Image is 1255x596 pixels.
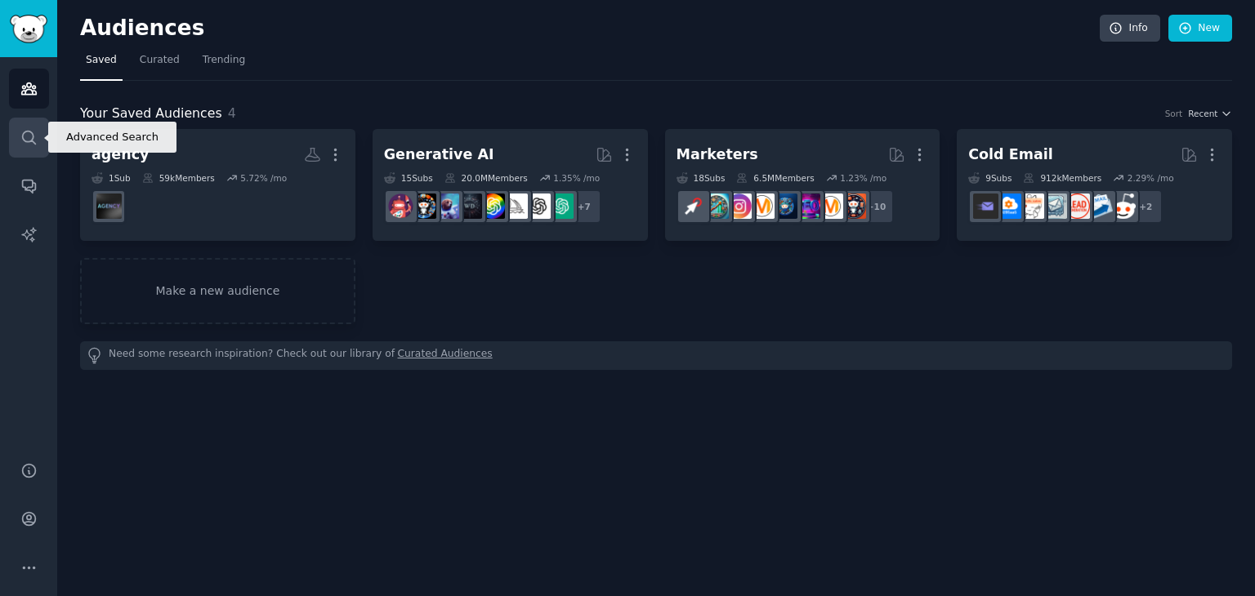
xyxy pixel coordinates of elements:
div: 6.5M Members [736,172,814,184]
div: 1 Sub [92,172,131,184]
a: Generative AI15Subs20.0MMembers1.35% /mo+7ChatGPTOpenAImidjourneyGPT3weirddalleStableDiffusionaiA... [373,129,648,241]
img: digital_marketing [772,193,797,219]
img: dalle2 [388,193,413,219]
img: InstagramMarketing [726,193,752,219]
img: GPT3 [480,193,505,219]
div: Marketers [677,145,758,165]
div: + 7 [567,189,601,224]
div: Generative AI [384,145,494,165]
img: Emailmarketing [1088,193,1113,219]
span: Curated [140,53,180,68]
img: SEO [795,193,820,219]
a: Cold Email9Subs912kMembers2.29% /mo+2salesEmailmarketingLeadGenerationcoldemailb2b_salesB2BSaaSEm... [957,129,1232,241]
span: Saved [86,53,117,68]
img: socialmedia [841,193,866,219]
div: agency [92,145,149,165]
img: marketing [818,193,843,219]
img: EmailOutreach [973,193,998,219]
div: 2.29 % /mo [1128,172,1174,184]
a: Curated [134,47,185,81]
a: Saved [80,47,123,81]
div: + 2 [1128,189,1163,224]
div: 20.0M Members [444,172,528,184]
div: Cold Email [968,145,1052,165]
div: Sort [1165,108,1183,119]
a: Trending [197,47,251,81]
img: StableDiffusion [434,193,459,219]
img: GummySearch logo [10,15,47,43]
img: midjourney [502,193,528,219]
a: New [1168,15,1232,42]
div: 1.23 % /mo [840,172,887,184]
img: OpenAI [525,193,551,219]
a: Info [1100,15,1160,42]
div: + 10 [860,189,894,224]
img: B2BSaaS [996,193,1021,219]
img: DigitalMarketing [749,193,775,219]
div: 5.72 % /mo [240,172,287,184]
img: weirddalle [457,193,482,219]
span: Recent [1188,108,1217,119]
img: ChatGPT [548,193,574,219]
img: agency [96,193,122,219]
img: LeadGeneration [1065,193,1090,219]
span: Trending [203,53,245,68]
button: Recent [1188,108,1232,119]
span: 4 [228,105,236,121]
div: 9 Sub s [968,172,1012,184]
div: 1.35 % /mo [553,172,600,184]
a: agency1Sub59kMembers5.72% /moagency [80,129,355,241]
img: sales [1110,193,1136,219]
div: 912k Members [1023,172,1101,184]
img: b2b_sales [1019,193,1044,219]
h2: Audiences [80,16,1100,42]
img: aiArt [411,193,436,219]
span: Your Saved Audiences [80,104,222,124]
div: Need some research inspiration? Check out our library of [80,341,1232,370]
img: Affiliatemarketing [703,193,729,219]
a: Curated Audiences [398,347,493,364]
a: Marketers18Subs6.5MMembers1.23% /mo+10socialmediamarketingSEOdigital_marketingDigitalMarketingIns... [665,129,940,241]
div: 15 Sub s [384,172,433,184]
a: Make a new audience [80,258,355,324]
img: PPC [681,193,706,219]
div: 59k Members [142,172,215,184]
img: coldemail [1042,193,1067,219]
div: 18 Sub s [677,172,726,184]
